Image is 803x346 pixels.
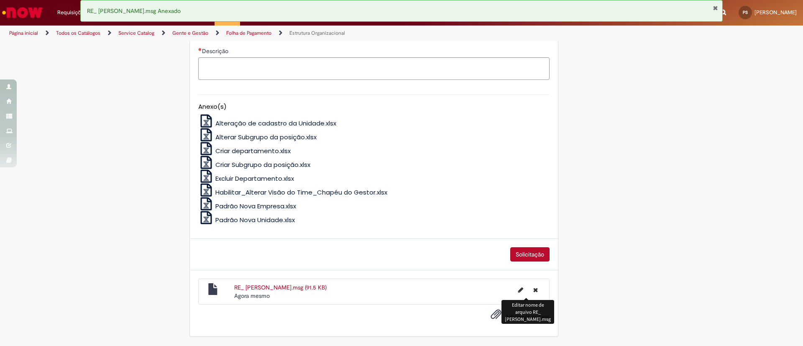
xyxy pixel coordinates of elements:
time: 28/08/2025 15:05:46 [234,292,270,300]
a: Excluir Departamento.xlsx [198,174,294,183]
span: [PERSON_NAME] [754,9,797,16]
a: Habilitar_Alterar Visão do Time_Chapéu do Gestor.xlsx [198,188,388,197]
button: Solicitação [510,247,550,261]
a: RE_ [PERSON_NAME].msg (91.5 KB) [234,284,327,291]
span: Descrição [202,47,230,55]
span: Criar departamento.xlsx [215,146,291,155]
textarea: Descrição [198,57,550,80]
button: Excluir RE_ Ajuste SubGrupo.msg [528,283,543,297]
span: Padrão Nova Unidade.xlsx [215,215,295,224]
span: Alteração de cadastro da Unidade.xlsx [215,119,336,128]
a: Página inicial [9,30,38,36]
button: Fechar Notificação [713,5,718,11]
img: ServiceNow [1,4,44,21]
a: Padrão Nova Unidade.xlsx [198,215,295,224]
button: Adicionar anexos [488,307,504,326]
a: Gente e Gestão [172,30,208,36]
span: Habilitar_Alterar Visão do Time_Chapéu do Gestor.xlsx [215,188,387,197]
a: Padrão Nova Empresa.xlsx [198,202,297,210]
a: Alterar Subgrupo da posição.xlsx [198,133,317,141]
a: Alteração de cadastro da Unidade.xlsx [198,119,337,128]
span: Necessários [198,48,202,51]
span: Agora mesmo [234,292,270,300]
a: Estrutura Organizacional [289,30,345,36]
a: Todos os Catálogos [56,30,100,36]
a: Criar departamento.xlsx [198,146,291,155]
span: Requisições [57,8,87,17]
span: Criar Subgrupo da posição.xlsx [215,160,310,169]
a: Criar Subgrupo da posição.xlsx [198,160,311,169]
span: Padrão Nova Empresa.xlsx [215,202,296,210]
h5: Anexo(s) [198,103,550,110]
div: Editar nome de arquivo RE_ [PERSON_NAME].msg [501,300,554,324]
a: Folha de Pagamento [226,30,271,36]
span: Excluir Departamento.xlsx [215,174,294,183]
span: Alterar Subgrupo da posição.xlsx [215,133,317,141]
span: RE_ [PERSON_NAME].msg Anexado [87,7,181,15]
span: PS [743,10,748,15]
ul: Trilhas de página [6,26,529,41]
button: Editar nome de arquivo RE_ Ajuste SubGrupo.msg [513,283,528,297]
a: Service Catalog [118,30,154,36]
